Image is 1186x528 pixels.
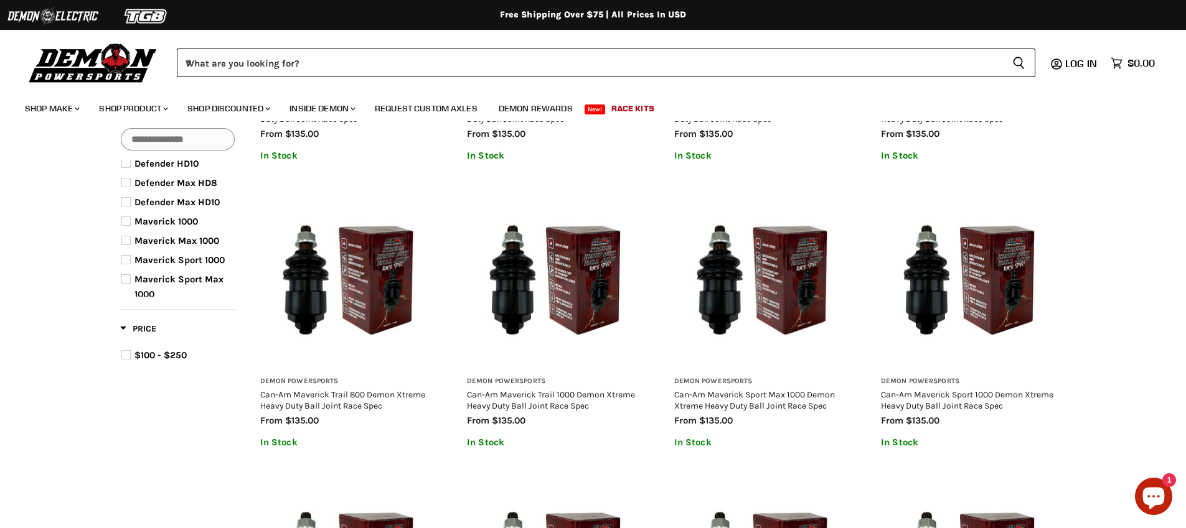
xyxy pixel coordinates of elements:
[1060,58,1104,69] a: Log in
[674,389,835,410] a: Can-Am Maverick Sport Max 1000 Demon Xtreme Heavy Duty Ball Joint Race Spec
[260,377,436,386] h3: Demon Powersports
[100,4,193,28] img: TGB Logo 2
[881,415,903,426] span: from
[467,389,635,410] a: Can-Am Maverick Trail 1000 Demon Xtreme Heavy Duty Ball Joint Race Spec
[95,9,1091,21] div: Free Shipping Over $75 | All Prices In USD
[90,96,176,121] a: Shop Product
[1127,57,1155,69] span: $0.00
[699,415,733,426] span: $135.00
[260,151,436,161] p: In Stock
[881,151,1057,161] p: In Stock
[881,103,1042,124] a: Can-Am Maverick X3 Max Demon Xtreme Heavy Duty Ball Joint Race Spec
[120,323,156,334] span: Price
[1131,478,1176,518] inbox-online-store-chat: Shopify online store chat
[881,389,1053,410] a: Can-Am Maverick Sport 1000 Demon Xtreme Heavy Duty Ball Joint Race Spec
[260,415,283,426] span: from
[260,389,425,410] a: Can-Am Maverick Trail 800 Demon Xtreme Heavy Duty Ball Joint Race Spec
[674,437,850,448] p: In Stock
[260,437,436,448] p: In Stock
[121,128,235,151] input: Search Options
[602,96,664,121] a: Race Kits
[674,151,850,161] p: In Stock
[467,192,643,368] img: Can-Am Maverick Trail 1000 Demon Xtreme Heavy Duty Ball Joint Race Spec
[16,96,87,121] a: Shop Make
[260,192,436,368] img: Can-Am Maverick Trail 800 Demon Xtreme Heavy Duty Ball Joint Race Spec
[881,192,1057,368] img: Can-Am Maverick Sport 1000 Demon Xtreme Heavy Duty Ball Joint Race Spec
[674,192,850,368] img: Can-Am Maverick Sport Max 1000 Demon Xtreme Heavy Duty Ball Joint Race Spec
[585,104,606,114] span: New!
[467,437,643,448] p: In Stock
[467,103,641,124] a: Can-Am Defender HD10 Demon Xtreme Heavy Duty Ball Joint Race Spec
[881,377,1057,386] h3: Demon Powersports
[674,377,850,386] h3: Demon Powersports
[674,415,697,426] span: from
[467,415,489,426] span: from
[1104,54,1161,72] a: $0.00
[492,128,525,139] span: $135.00
[120,323,156,338] button: Filter by Price
[16,91,1152,121] ul: Main menu
[489,96,582,121] a: Demon Rewards
[492,415,525,426] span: $135.00
[134,274,224,300] span: Maverick Sport Max 1000
[25,40,161,85] img: Demon Powersports
[906,128,939,139] span: $135.00
[6,4,100,28] img: Demon Electric Logo 2
[674,128,697,139] span: from
[134,254,225,266] span: Maverick Sport 1000
[177,49,1002,77] input: When autocomplete results are available use up and down arrows to review and enter to select
[178,96,278,121] a: Shop Discounted
[134,197,220,208] span: Defender Max HD10
[467,377,643,386] h3: Demon Powersports
[134,177,217,188] span: Defender Max HD8
[674,103,849,124] a: Can-Am Maverick 1000 Demon Xtreme Heavy Duty Ball Joint Race Spec
[134,235,219,246] span: Maverick Max 1000
[285,415,319,426] span: $135.00
[134,216,198,227] span: Maverick 1000
[177,49,1035,77] form: Product
[1002,49,1035,77] button: Search
[467,151,643,161] p: In Stock
[134,350,187,361] span: $100 - $250
[699,128,733,139] span: $135.00
[365,96,487,121] a: Request Custom Axles
[881,437,1057,448] p: In Stock
[260,128,283,139] span: from
[285,128,319,139] span: $135.00
[906,415,939,426] span: $135.00
[881,128,903,139] span: from
[467,128,489,139] span: from
[280,96,363,121] a: Inside Demon
[260,103,427,124] a: Can-Am Maverick X3 Demon Xtreme Heavy Duty Ball Joint Race Spec
[1065,57,1097,70] span: Log in
[134,158,199,169] span: Defender HD10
